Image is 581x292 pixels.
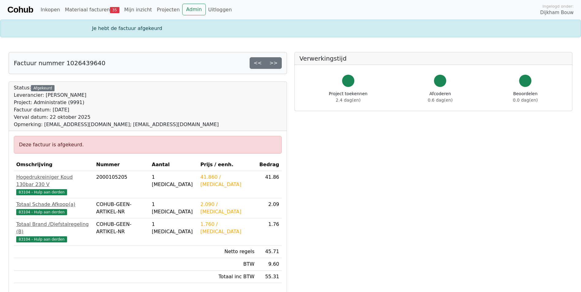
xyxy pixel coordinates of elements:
div: 2.090 / [MEDICAL_DATA] [200,201,254,215]
a: Admin [182,4,206,15]
div: Hogedrukreiniger Koud 130bar 230 V [16,174,91,188]
a: Materiaal facturen35 [62,4,122,16]
td: 9.60 [257,258,282,271]
div: Afgekeurd [31,85,54,91]
a: Projecten [154,4,182,16]
a: Inkopen [38,4,62,16]
a: >> [266,57,282,69]
div: Verval datum: 22 oktober 2025 [14,114,219,121]
span: 83104 - Hulp aan derden [16,189,67,195]
div: 1 [MEDICAL_DATA] [152,174,196,188]
a: Hogedrukreiniger Koud 130bar 230 V83104 - Hulp aan derden [16,174,91,196]
td: 55.31 [257,271,282,283]
div: 1 [MEDICAL_DATA] [152,201,196,215]
h5: Factuur nummer 1026439640 [14,59,105,67]
a: Cohub [7,2,33,17]
div: Deze factuur is afgekeurd. [14,136,282,154]
td: Netto regels [198,245,257,258]
span: 2.4 dag(en) [336,98,360,103]
span: Dijkham Bouw [540,9,574,16]
div: Project toekennen [329,91,368,103]
td: 2000105205 [94,171,149,198]
th: Nummer [94,159,149,171]
span: 83104 - Hulp aan derden [16,236,67,242]
td: COHUB-GEEN-ARTIKEL-NR [94,218,149,245]
a: << [250,57,266,69]
span: Ingelogd onder: [542,3,574,9]
td: 2.09 [257,198,282,218]
div: Leverancier: [PERSON_NAME] [14,92,219,99]
td: 45.71 [257,245,282,258]
div: Totaal Schade Afkoop(a) [16,201,91,208]
td: 41.86 [257,171,282,198]
div: 1 [MEDICAL_DATA] [152,221,196,235]
span: 35 [110,7,119,13]
td: Totaal inc BTW [198,271,257,283]
div: Totaal Brand /Diefstalregeling (B) [16,221,91,235]
a: Totaal Brand /Diefstalregeling (B)83104 - Hulp aan derden [16,221,91,243]
th: Aantal [149,159,198,171]
td: 1.76 [257,218,282,245]
th: Omschrijving [14,159,94,171]
h5: Verwerkingstijd [300,55,568,62]
span: 83104 - Hulp aan derden [16,209,67,215]
th: Prijs / eenh. [198,159,257,171]
a: Uitloggen [206,4,234,16]
div: Project: Administratie (9991) [14,99,219,106]
span: 0.6 dag(en) [428,98,453,103]
div: Opmerking: [EMAIL_ADDRESS][DOMAIN_NAME]; [EMAIL_ADDRESS][DOMAIN_NAME] [14,121,219,128]
div: Beoordelen [513,91,538,103]
div: Factuur datum: [DATE] [14,106,219,114]
div: Je hebt de factuur afgekeurd [89,25,493,32]
div: 41.860 / [MEDICAL_DATA] [200,174,254,188]
a: Mijn inzicht [122,4,155,16]
td: COHUB-GEEN-ARTIKEL-NR [94,198,149,218]
a: Totaal Schade Afkoop(a)83104 - Hulp aan derden [16,201,91,215]
span: 0.0 dag(en) [513,98,538,103]
th: Bedrag [257,159,282,171]
td: BTW [198,258,257,271]
div: 1.760 / [MEDICAL_DATA] [200,221,254,235]
div: Afcoderen [428,91,453,103]
div: Status: [14,84,219,128]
